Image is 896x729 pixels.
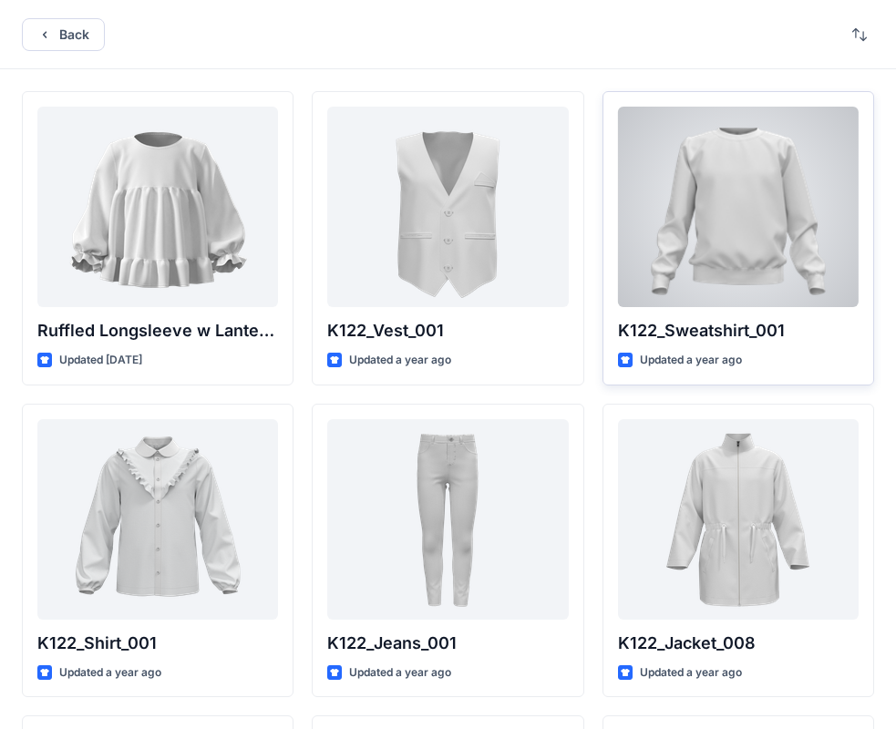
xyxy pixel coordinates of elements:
p: Updated [DATE] [59,351,142,370]
p: K122_Sweatshirt_001 [618,318,859,344]
p: K122_Vest_001 [327,318,568,344]
p: K122_Jacket_008 [618,631,859,656]
a: K122_Shirt_001 [37,419,278,620]
p: K122_Shirt_001 [37,631,278,656]
a: Ruffled Longsleeve w Lantern Sleeve [37,107,278,307]
a: K122_Sweatshirt_001 [618,107,859,307]
p: Updated a year ago [640,351,742,370]
p: Updated a year ago [640,663,742,683]
p: K122_Jeans_001 [327,631,568,656]
p: Updated a year ago [349,351,451,370]
a: K122_Vest_001 [327,107,568,307]
a: K122_Jacket_008 [618,419,859,620]
a: K122_Jeans_001 [327,419,568,620]
p: Updated a year ago [349,663,451,683]
p: Ruffled Longsleeve w Lantern Sleeve [37,318,278,344]
p: Updated a year ago [59,663,161,683]
button: Back [22,18,105,51]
